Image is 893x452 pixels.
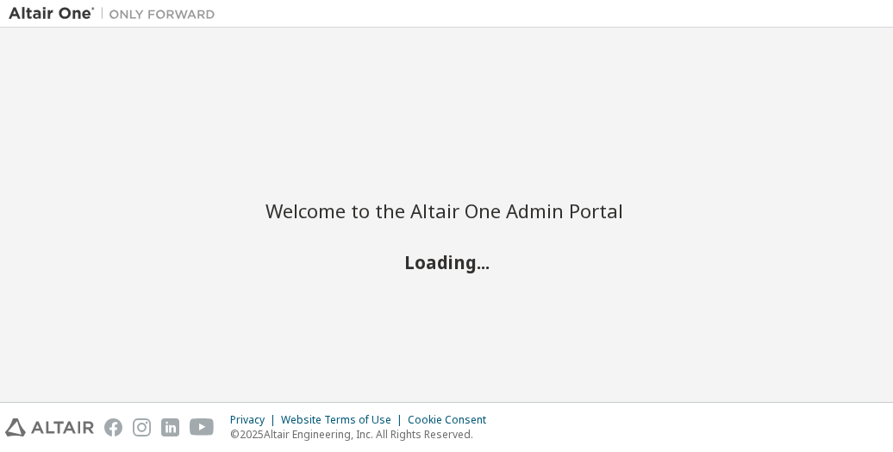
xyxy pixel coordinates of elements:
[281,413,408,427] div: Website Terms of Use
[190,418,215,436] img: youtube.svg
[230,413,281,427] div: Privacy
[230,427,496,442] p: © 2025 Altair Engineering, Inc. All Rights Reserved.
[104,418,122,436] img: facebook.svg
[5,418,94,436] img: altair_logo.svg
[161,418,179,436] img: linkedin.svg
[408,413,496,427] div: Cookie Consent
[265,198,628,223] h2: Welcome to the Altair One Admin Portal
[9,5,224,22] img: Altair One
[265,251,628,273] h2: Loading...
[133,418,151,436] img: instagram.svg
